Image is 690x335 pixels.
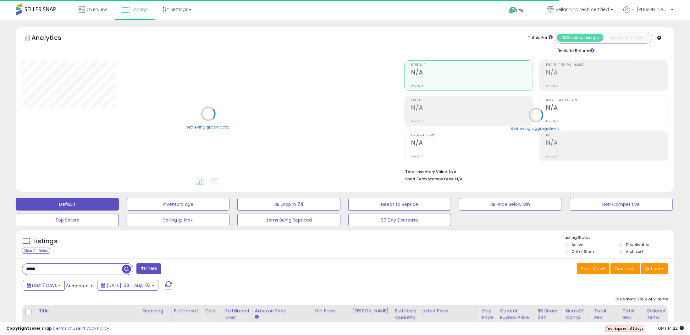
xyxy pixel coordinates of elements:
button: Last 7 Days [23,280,65,291]
button: 30 Day Decrease [348,214,451,226]
h5: Analytics [31,33,74,44]
p: Listing States: [565,235,674,241]
div: Listed Price [422,308,477,314]
div: BB Share 24h. [538,308,560,321]
label: Out of Stock [571,249,594,254]
div: Repricing [142,308,169,314]
div: Fulfillable Quantity [395,308,417,321]
div: Ordered Items [646,308,669,321]
span: 2025-08-11 14:22 GMT [658,325,684,331]
div: Clear All Filters [22,248,50,254]
h5: Listings [33,237,58,246]
button: BB Price Below Min [459,198,562,211]
a: Hi [PERSON_NAME] [623,6,674,20]
div: Title [39,308,137,314]
button: Actions [641,263,668,274]
div: seller snap | | [6,326,109,332]
span: Vellarrana tech certified [555,6,609,13]
span: Listings [131,6,148,13]
div: Displaying 1 to 9 of 9 items [615,296,668,302]
button: All Selected Listings [557,34,604,42]
span: Columns [615,266,634,272]
div: Retrieving graph data.. [185,124,231,130]
a: Help [504,2,537,20]
div: Min Price [315,308,347,314]
div: Include Returns [550,47,602,54]
button: Columns [610,263,640,274]
button: [DATE]-28 - Aug-03 [97,280,158,291]
label: Active [571,242,583,247]
span: [DATE]-28 - Aug-03 [107,282,151,288]
div: Totals For [528,35,553,41]
button: Items Being Repriced [237,214,340,226]
div: Amazon Fees [255,308,309,314]
span: Last 7 Days [32,282,57,288]
div: Retrieving aggregations.. [511,126,561,131]
i: Get Help [509,6,516,14]
div: Fulfillment [174,308,200,314]
button: Top Sellers [16,214,119,226]
div: Current Buybox Price [500,308,532,321]
span: Compared to: [66,283,95,289]
a: Terms of Use [54,325,80,331]
div: Total Rev. Diff. [622,308,641,327]
button: Needs to Reprice [348,198,451,211]
strong: Copyright [6,325,29,331]
button: Selling @ Max [127,214,230,226]
button: Inventory Age [127,198,230,211]
div: [PERSON_NAME] [352,308,390,314]
div: Ship Price [482,308,494,321]
div: Num of Comp. [566,308,589,321]
a: Privacy Policy [81,325,109,331]
span: Trial Expires in days [606,326,644,331]
span: Overview [86,6,107,13]
span: Hi [PERSON_NAME] [632,6,669,13]
small: Amazon Fees. [255,314,259,320]
button: Default [16,198,119,211]
span: Help [516,8,525,14]
div: Fulfillment Cost [225,308,250,321]
div: Cost [205,308,220,314]
button: Save View [577,263,610,274]
button: Listings With Cost [603,34,650,42]
button: Filters [136,263,161,274]
div: Total Rev. [594,308,617,321]
button: Non Competitive [570,198,673,211]
label: Deactivated [626,242,650,247]
button: BB Drop in 7d [237,198,340,211]
b: 12 [631,326,635,331]
label: Archived [626,249,643,254]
